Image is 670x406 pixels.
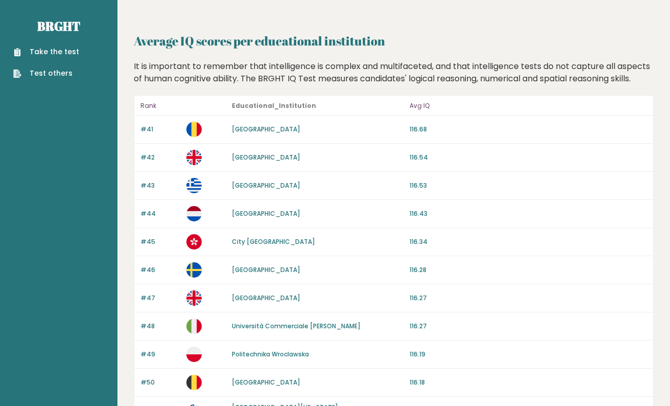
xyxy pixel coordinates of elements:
a: [GEOGRAPHIC_DATA] [232,265,300,274]
img: be.svg [186,375,202,390]
a: City [GEOGRAPHIC_DATA] [232,237,315,246]
p: #43 [140,181,180,190]
a: Take the test [13,47,79,57]
p: #44 [140,209,180,218]
a: [GEOGRAPHIC_DATA] [232,209,300,218]
p: #42 [140,153,180,162]
p: #49 [140,350,180,359]
a: [GEOGRAPHIC_DATA] [232,125,300,133]
p: 116.28 [410,265,647,275]
img: ro.svg [186,122,202,137]
p: 116.43 [410,209,647,218]
a: [GEOGRAPHIC_DATA] [232,153,300,162]
p: 116.27 [410,294,647,303]
p: Avg IQ [410,100,647,112]
img: gr.svg [186,178,202,193]
img: se.svg [186,262,202,278]
a: Brght [37,18,80,34]
p: 116.53 [410,181,647,190]
p: #46 [140,265,180,275]
p: 116.19 [410,350,647,359]
p: #47 [140,294,180,303]
b: Educational_Institution [232,101,316,110]
a: Test others [13,68,79,79]
a: [GEOGRAPHIC_DATA] [232,294,300,302]
p: Rank [140,100,180,112]
img: pl.svg [186,347,202,362]
img: gb.svg [186,290,202,306]
p: #48 [140,322,180,331]
p: 116.68 [410,125,647,134]
a: Politechnika Wroclawska [232,350,309,358]
h2: Average IQ scores per educational institution [134,32,654,50]
p: 116.34 [410,237,647,246]
p: #50 [140,378,180,387]
p: #45 [140,237,180,246]
img: hk.svg [186,234,202,250]
img: gb.svg [186,150,202,165]
p: 116.54 [410,153,647,162]
a: [GEOGRAPHIC_DATA] [232,378,300,387]
a: Università Commerciale [PERSON_NAME] [232,322,361,330]
p: 116.18 [410,378,647,387]
p: #41 [140,125,180,134]
a: [GEOGRAPHIC_DATA] [232,181,300,190]
img: nl.svg [186,206,202,221]
p: 116.27 [410,322,647,331]
img: it.svg [186,319,202,334]
div: It is important to remember that intelligence is complex and multifaceted, and that intelligence ... [130,60,658,85]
